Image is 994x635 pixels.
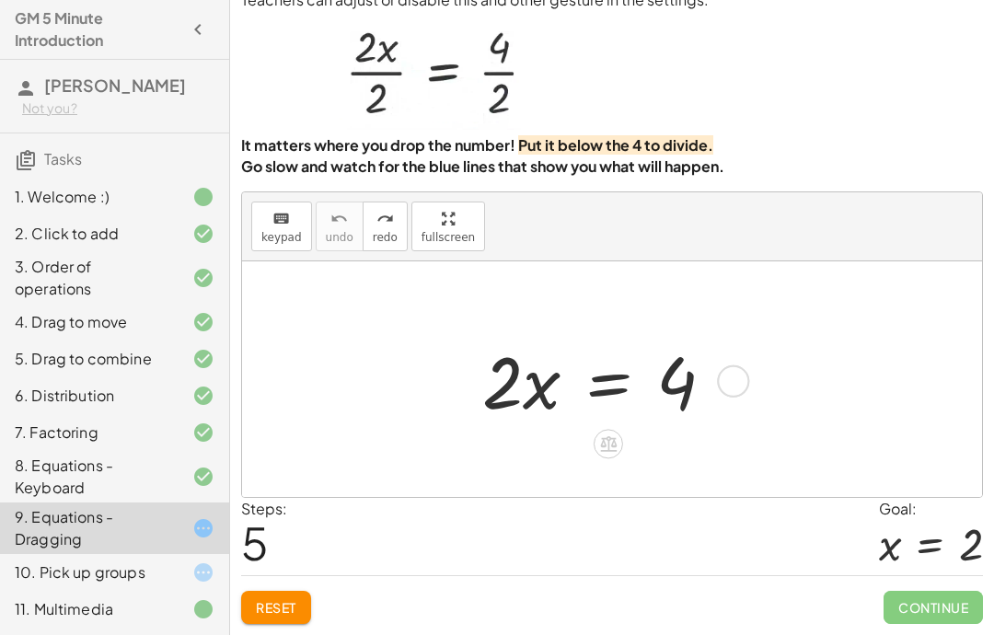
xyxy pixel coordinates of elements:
[15,311,163,333] div: 4. Drag to move
[192,267,214,289] i: Task finished and correct.
[241,135,515,155] strong: It matters where you drop the number!
[326,231,353,244] span: undo
[272,208,290,230] i: keyboard
[15,256,163,300] div: 3. Order of operations
[192,311,214,333] i: Task finished and correct.
[15,223,163,245] div: 2. Click to add
[261,231,302,244] span: keypad
[15,506,163,550] div: 9. Equations - Dragging
[15,385,163,407] div: 6. Distribution
[44,149,82,168] span: Tasks
[241,514,269,571] span: 5
[518,135,713,155] strong: Put it below the 4 to divide.
[15,561,163,583] div: 10. Pick up groups
[44,75,186,96] span: [PERSON_NAME]
[411,202,485,251] button: fullscreen
[15,455,163,499] div: 8. Equations - Keyboard
[192,517,214,539] i: Task started.
[15,598,163,620] div: 11. Multimedia
[15,348,163,370] div: 5. Drag to combine
[241,156,724,176] strong: Go slow and watch for the blue lines that show you what will happen.
[192,223,214,245] i: Task finished and correct.
[15,421,163,444] div: 7. Factoring
[192,561,214,583] i: Task started.
[422,231,475,244] span: fullscreen
[330,208,348,230] i: undo
[22,99,214,118] div: Not you?
[192,598,214,620] i: Task finished.
[192,466,214,488] i: Task finished and correct.
[376,208,394,230] i: redo
[329,11,539,130] img: f04a247ee762580a19906ee7ff734d5e81d48765f791dad02b27e08effb4d988.webp
[15,7,181,52] h4: GM 5 Minute Introduction
[241,499,287,518] label: Steps:
[256,599,296,616] span: Reset
[192,421,214,444] i: Task finished and correct.
[15,186,163,208] div: 1. Welcome :)
[373,231,398,244] span: redo
[241,591,311,624] button: Reset
[251,202,312,251] button: keyboardkeypad
[594,429,623,458] div: Apply the same math to both sides of the equation
[363,202,408,251] button: redoredo
[192,385,214,407] i: Task finished and correct.
[192,348,214,370] i: Task finished and correct.
[316,202,364,251] button: undoundo
[879,498,983,520] div: Goal:
[192,186,214,208] i: Task finished.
